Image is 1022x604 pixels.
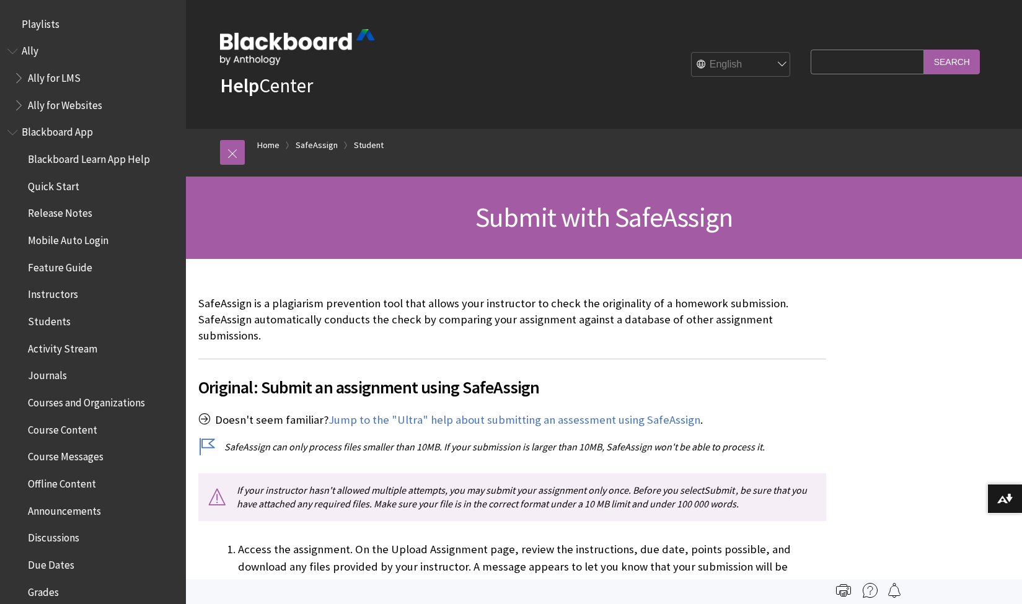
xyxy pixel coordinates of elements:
[198,374,826,400] span: Original: Submit an assignment using SafeAssign
[28,284,78,301] span: Instructors
[28,338,97,355] span: Activity Stream
[7,41,178,116] nav: Book outline for Anthology Ally Help
[28,149,150,165] span: Blackboard Learn App Help
[22,122,93,139] span: Blackboard App
[704,484,734,496] span: Submit
[28,554,74,571] span: Due Dates
[28,257,92,274] span: Feature Guide
[198,412,826,428] p: Doesn't seem familiar? .
[220,29,375,65] img: Blackboard by Anthology
[28,527,79,544] span: Discussions
[28,176,79,193] span: Quick Start
[328,413,700,427] a: Jump to the "Ultra" help about submitting an assessment using SafeAssign
[198,295,826,344] p: SafeAssign is a plagiarism prevention tool that allows your instructor to check the originality o...
[28,311,71,328] span: Students
[863,583,878,598] img: More help
[475,200,733,234] span: Submit with SafeAssign
[836,583,851,598] img: Print
[22,14,59,30] span: Playlists
[7,14,178,35] nav: Book outline for Playlists
[257,138,280,153] a: Home
[296,138,338,153] a: SafeAssign
[28,365,67,382] span: Journals
[28,582,59,598] span: Grades
[28,95,102,112] span: Ally for Websites
[28,501,101,517] span: Announcements
[220,73,259,98] strong: Help
[22,41,38,58] span: Ally
[28,447,104,463] span: Course Messages
[198,473,826,521] p: If your instructor hasn't allowed multiple attempts, you may submit your assignment only once. Be...
[354,138,384,153] a: Student
[238,541,826,593] li: Access the assignment. On the Upload Assignment page, review the instructions, due date, points p...
[28,392,145,409] span: Courses and Organizations
[28,203,92,220] span: Release Notes
[924,50,980,74] input: Search
[220,73,313,98] a: HelpCenter
[28,68,81,84] span: Ally for LMS
[692,53,791,77] select: Site Language Selector
[28,230,108,247] span: Mobile Auto Login
[28,419,97,436] span: Course Content
[887,583,902,598] img: Follow this page
[198,440,826,453] p: SafeAssign can only process files smaller than 10MB. If your submission is larger than 10MB, Safe...
[28,473,96,490] span: Offline Content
